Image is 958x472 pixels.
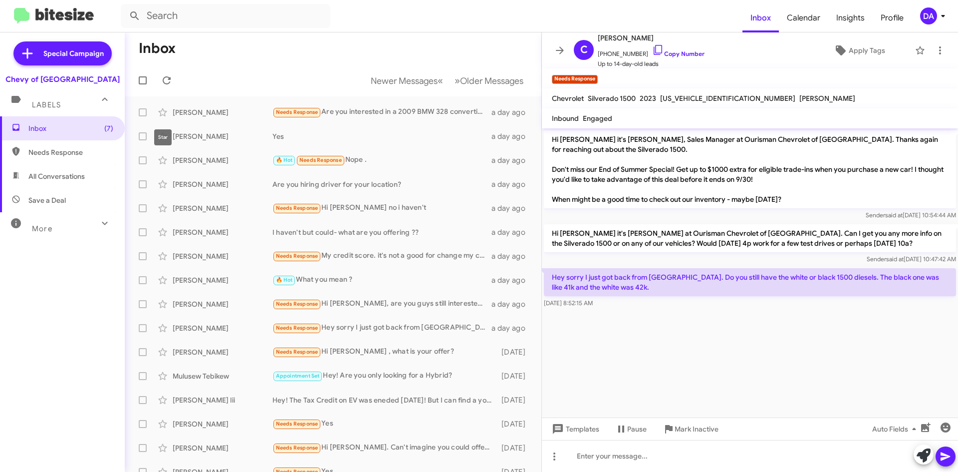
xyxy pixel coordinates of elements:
[872,420,920,438] span: Auto Fields
[808,41,910,59] button: Apply Tags
[449,70,529,91] button: Next
[173,227,272,237] div: [PERSON_NAME]
[272,298,491,310] div: Hi [PERSON_NAME], are you guys still interested in buying used cars? We have 2017 model Tahoe and...
[276,445,318,451] span: Needs Response
[173,107,272,117] div: [PERSON_NAME]
[272,131,491,141] div: Yes
[544,130,956,208] p: Hi [PERSON_NAME] it's [PERSON_NAME], Sales Manager at Ourisman Chevrolet of [GEOGRAPHIC_DATA]. Th...
[272,154,491,166] div: Nope .
[43,48,104,58] span: Special Campaign
[276,421,318,427] span: Needs Response
[920,7,937,24] div: DA
[552,75,598,84] small: Needs Response
[276,349,318,355] span: Needs Response
[104,123,113,133] span: (7)
[455,74,460,87] span: »
[272,227,491,237] div: I haven't but could- what are you offering ??
[173,395,272,405] div: [PERSON_NAME] Iii
[491,299,533,309] div: a day ago
[173,155,272,165] div: [PERSON_NAME]
[365,70,449,91] button: Previous
[173,203,272,213] div: [PERSON_NAME]
[276,109,318,115] span: Needs Response
[32,224,52,233] span: More
[598,44,705,59] span: [PHONE_NUMBER]
[272,418,496,430] div: Yes
[276,253,318,259] span: Needs Response
[496,395,533,405] div: [DATE]
[173,323,272,333] div: [PERSON_NAME]
[598,59,705,69] span: Up to 14-day-old leads
[655,420,726,438] button: Mark Inactive
[272,202,491,214] div: Hi [PERSON_NAME] no i haven't
[272,322,491,334] div: Hey sorry I just got back from [GEOGRAPHIC_DATA]. Do you still have the white or black 1500 diese...
[866,211,956,219] span: Sender [DATE] 10:54:44 AM
[272,370,496,382] div: Hey! Are you only looking for a Hybrid?
[496,371,533,381] div: [DATE]
[491,203,533,213] div: a day ago
[640,94,656,103] span: 2023
[154,129,172,145] div: Star
[912,7,947,24] button: DA
[607,420,655,438] button: Pause
[886,255,904,263] span: said at
[544,268,956,296] p: Hey sorry I just got back from [GEOGRAPHIC_DATA]. Do you still have the white or black 1500 diese...
[173,419,272,429] div: [PERSON_NAME]
[491,179,533,189] div: a day ago
[828,3,873,32] a: Insights
[550,420,599,438] span: Templates
[272,274,491,286] div: What you mean ?
[742,3,779,32] span: Inbox
[849,41,885,59] span: Apply Tags
[272,250,491,262] div: My credit score. it's not a good for change my car now
[552,114,579,123] span: Inbound
[873,3,912,32] a: Profile
[779,3,828,32] a: Calendar
[272,179,491,189] div: Are you hiring driver for your location?
[491,275,533,285] div: a day ago
[121,4,330,28] input: Search
[491,323,533,333] div: a day ago
[272,442,496,454] div: Hi [PERSON_NAME]. Can't imagine you could offer me enough that I could buy an alternate vehicle.💁‍♀️
[598,32,705,44] span: [PERSON_NAME]
[491,131,533,141] div: a day ago
[588,94,636,103] span: Silverado 1500
[438,74,443,87] span: «
[173,371,272,381] div: Mulusew Tebikew
[276,277,293,283] span: 🔥 Hot
[28,195,66,205] span: Save a Deal
[864,420,928,438] button: Auto Fields
[173,179,272,189] div: [PERSON_NAME]
[276,373,320,379] span: Appointment Set
[272,395,496,405] div: Hey! The Tax Credit on EV was eneded [DATE]! But I can find a you a car that works for you!
[491,227,533,237] div: a day ago
[496,419,533,429] div: [DATE]
[652,50,705,57] a: Copy Number
[276,205,318,211] span: Needs Response
[139,40,176,56] h1: Inbox
[885,211,903,219] span: said at
[544,299,593,307] span: [DATE] 8:52:15 AM
[173,251,272,261] div: [PERSON_NAME]
[583,114,612,123] span: Engaged
[28,147,113,157] span: Needs Response
[660,94,795,103] span: [US_VEHICLE_IDENTIFICATION_NUMBER]
[580,42,588,58] span: C
[627,420,647,438] span: Pause
[28,123,113,133] span: Inbox
[272,106,491,118] div: Are you interested in a 2009 BMW 328 convertible in great shape with 73k miles
[867,255,956,263] span: Sender [DATE] 10:47:42 AM
[5,74,120,84] div: Chevy of [GEOGRAPHIC_DATA]
[491,107,533,117] div: a day ago
[299,157,342,163] span: Needs Response
[276,301,318,307] span: Needs Response
[276,157,293,163] span: 🔥 Hot
[173,299,272,309] div: [PERSON_NAME]
[13,41,112,65] a: Special Campaign
[173,443,272,453] div: [PERSON_NAME]
[496,443,533,453] div: [DATE]
[272,346,496,358] div: Hi [PERSON_NAME] , what is your offer?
